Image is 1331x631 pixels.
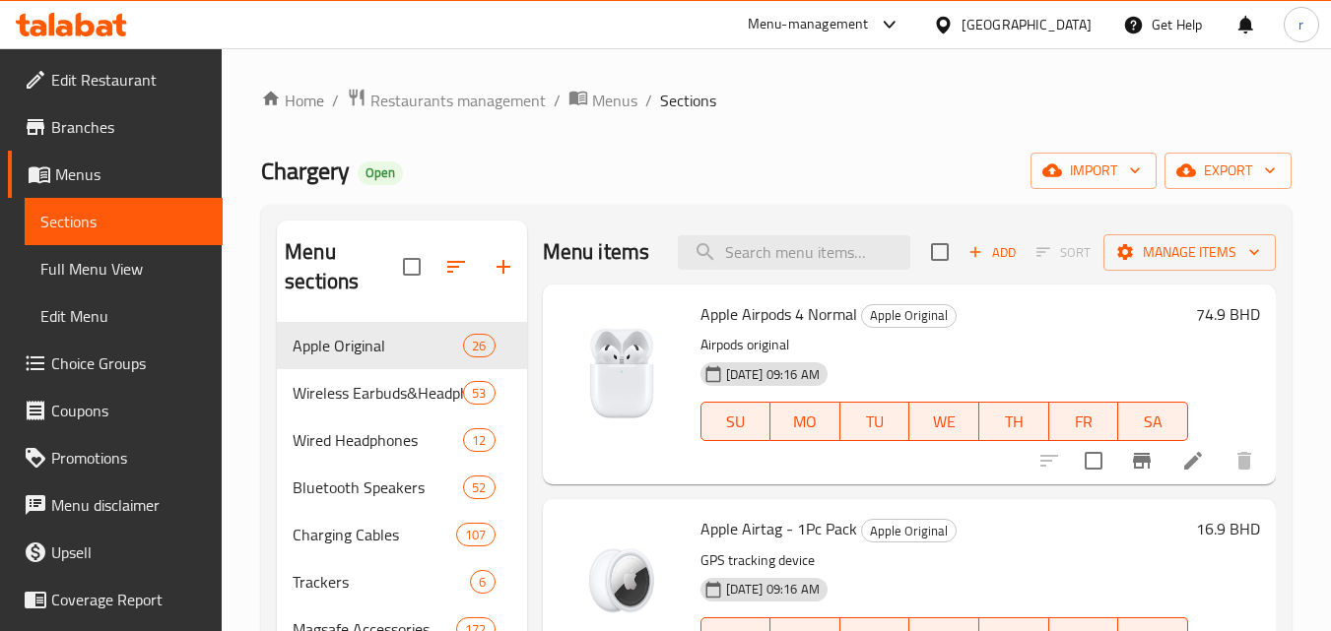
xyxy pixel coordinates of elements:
[370,89,546,112] span: Restaurants management
[277,416,526,464] div: Wired Headphones12
[1118,402,1188,441] button: SA
[1057,408,1111,436] span: FR
[293,570,470,594] span: Trackers
[457,526,494,544] span: 107
[1181,449,1205,473] a: Edit menu item
[1073,440,1114,481] span: Select to update
[347,88,546,113] a: Restaurants management
[40,257,207,281] span: Full Menu View
[1180,158,1276,183] span: export
[862,520,956,542] span: Apple Original
[293,334,463,357] span: Apple Original
[1126,408,1180,436] span: SA
[277,558,526,605] div: Trackers6
[861,519,957,542] div: Apple Original
[748,13,869,36] div: Menu-management
[293,428,463,452] span: Wired Headphones
[463,381,495,405] div: items
[464,384,494,403] span: 53
[592,89,637,112] span: Menus
[568,88,637,113] a: Menus
[51,399,207,422] span: Coupons
[1196,300,1260,328] h6: 74.9 BHD
[1165,153,1292,189] button: export
[961,237,1024,268] span: Add item
[678,235,910,270] input: search
[358,164,403,181] span: Open
[25,198,223,245] a: Sections
[770,402,840,441] button: MO
[559,300,685,426] img: Apple Airpods 4 Normal
[277,322,526,369] div: Apple Original26
[848,408,902,436] span: TU
[962,14,1092,35] div: [GEOGRAPHIC_DATA]
[1103,234,1276,271] button: Manage items
[51,68,207,92] span: Edit Restaurant
[862,304,956,327] span: Apple Original
[277,464,526,511] div: Bluetooth Speakers52
[463,334,495,357] div: items
[919,231,961,273] span: Select section
[987,408,1041,436] span: TH
[1049,402,1119,441] button: FR
[8,103,223,151] a: Branches
[480,243,527,290] button: Add section
[358,161,403,185] div: Open
[25,292,223,340] a: Edit Menu
[645,89,652,112] li: /
[285,237,402,296] h2: Menu sections
[8,56,223,103] a: Edit Restaurant
[700,333,1188,357] p: Airpods original
[293,381,463,405] div: Wireless Earbuds&Headphone
[277,511,526,558] div: Charging Cables107
[961,237,1024,268] button: Add
[293,523,456,546] span: Charging Cables
[660,89,716,112] span: Sections
[1046,158,1141,183] span: import
[8,576,223,623] a: Coverage Report
[261,88,1292,113] nav: breadcrumb
[8,434,223,481] a: Promotions
[55,162,207,186] span: Menus
[51,588,207,611] span: Coverage Report
[261,89,324,112] a: Home
[8,387,223,434] a: Coupons
[554,89,561,112] li: /
[1298,14,1303,35] span: r
[1024,237,1103,268] span: Select section first
[700,548,1188,573] p: GPS tracking device
[261,149,350,193] span: Chargery
[1196,515,1260,542] h6: 16.9 BHD
[471,573,494,592] span: 6
[25,245,223,292] a: Full Menu View
[464,337,494,355] span: 26
[464,431,494,450] span: 12
[8,481,223,529] a: Menu disclaimer
[463,428,495,452] div: items
[909,402,979,441] button: WE
[51,351,207,375] span: Choice Groups
[700,402,771,441] button: SU
[700,299,857,329] span: Apple Airpods 4 Normal
[917,408,971,436] span: WE
[543,237,650,267] h2: Menu items
[709,408,764,436] span: SU
[840,402,910,441] button: TU
[463,475,495,499] div: items
[1119,240,1260,265] span: Manage items
[293,475,463,499] span: Bluetooth Speakers
[51,493,207,517] span: Menu disclaimer
[40,304,207,328] span: Edit Menu
[391,246,433,287] span: Select all sections
[8,340,223,387] a: Choice Groups
[1118,437,1165,484] button: Branch-specific-item
[40,210,207,233] span: Sections
[718,365,828,384] span: [DATE] 09:16 AM
[8,151,223,198] a: Menus
[1031,153,1157,189] button: import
